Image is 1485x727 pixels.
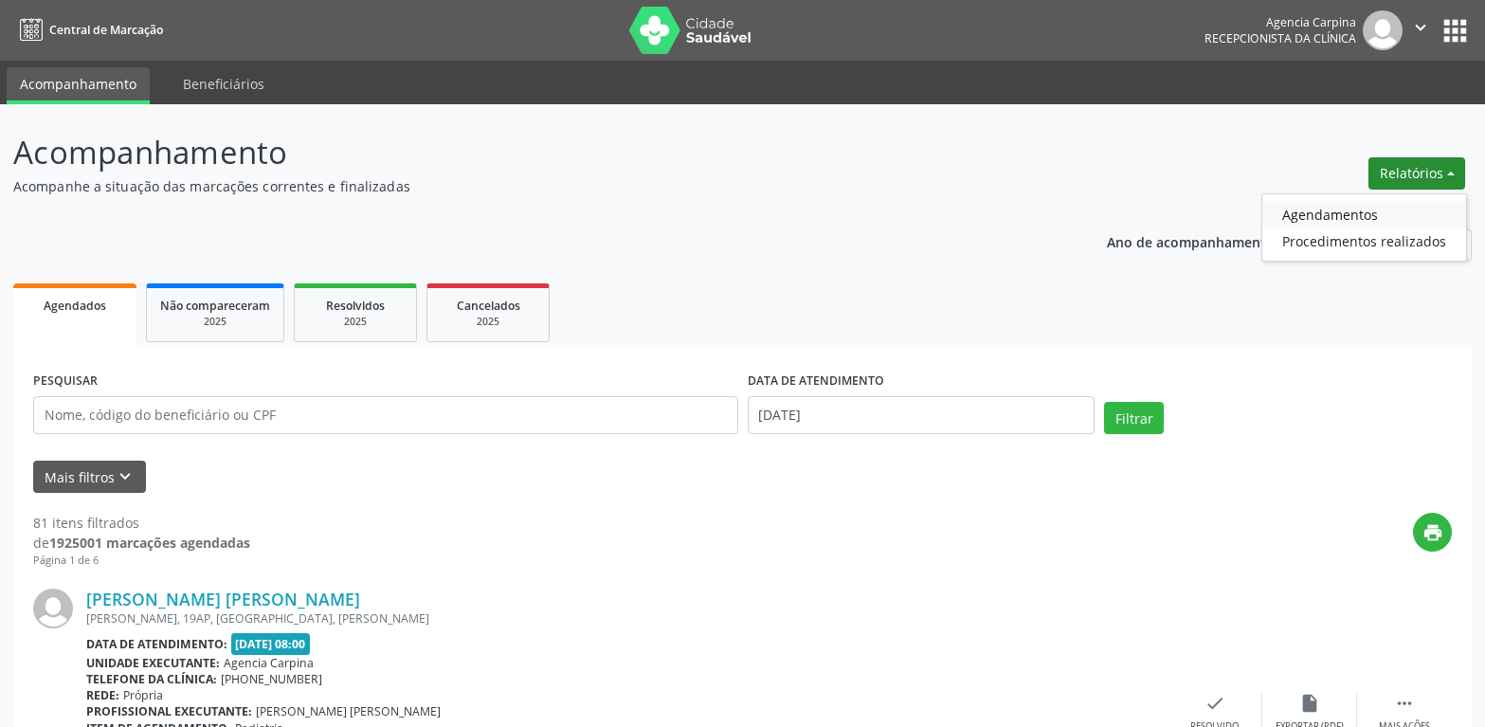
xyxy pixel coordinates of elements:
button:  [1403,10,1439,50]
span: Cancelados [457,298,520,314]
label: DATA DE ATENDIMENTO [748,367,884,396]
span: Própria [123,687,163,703]
p: Ano de acompanhamento [1107,229,1275,253]
a: Beneficiários [170,67,278,100]
img: img [1363,10,1403,50]
span: Central de Marcação [49,22,163,38]
img: img [33,589,73,628]
i: keyboard_arrow_down [115,466,136,487]
b: Profissional executante: [86,703,252,719]
button: apps [1439,14,1472,47]
span: Agencia Carpina [224,655,314,671]
a: Procedimentos realizados [1262,227,1466,254]
a: Acompanhamento [7,67,150,104]
button: print [1413,513,1452,552]
div: 2025 [308,315,403,329]
div: 2025 [441,315,535,329]
span: [DATE] 08:00 [231,633,311,655]
strong: 1925001 marcações agendadas [49,534,250,552]
button: Relatórios [1368,157,1465,190]
a: Agendamentos [1262,201,1466,227]
i: insert_drive_file [1299,693,1320,714]
span: [PHONE_NUMBER] [221,671,322,687]
button: Filtrar [1104,402,1164,434]
i:  [1410,17,1431,38]
b: Telefone da clínica: [86,671,217,687]
div: de [33,533,250,553]
p: Acompanhamento [13,129,1034,176]
a: Central de Marcação [13,14,163,45]
span: Resolvidos [326,298,385,314]
b: Rede: [86,687,119,703]
div: 81 itens filtrados [33,513,250,533]
div: Página 1 de 6 [33,553,250,569]
b: Unidade executante: [86,655,220,671]
b: Data de atendimento: [86,636,227,652]
span: [PERSON_NAME] [PERSON_NAME] [256,703,441,719]
ul: Relatórios [1261,193,1467,262]
span: Agendados [44,298,106,314]
i: print [1422,522,1443,543]
span: Recepcionista da clínica [1204,30,1356,46]
i: check [1204,693,1225,714]
div: [PERSON_NAME], 19AP, [GEOGRAPHIC_DATA], [PERSON_NAME] [86,610,1168,627]
div: Agencia Carpina [1204,14,1356,30]
input: Selecione um intervalo [748,396,1096,434]
div: 2025 [160,315,270,329]
label: PESQUISAR [33,367,98,396]
p: Acompanhe a situação das marcações correntes e finalizadas [13,176,1034,196]
a: [PERSON_NAME] [PERSON_NAME] [86,589,360,609]
span: Não compareceram [160,298,270,314]
button: Mais filtroskeyboard_arrow_down [33,461,146,494]
i:  [1394,693,1415,714]
input: Nome, código do beneficiário ou CPF [33,396,738,434]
